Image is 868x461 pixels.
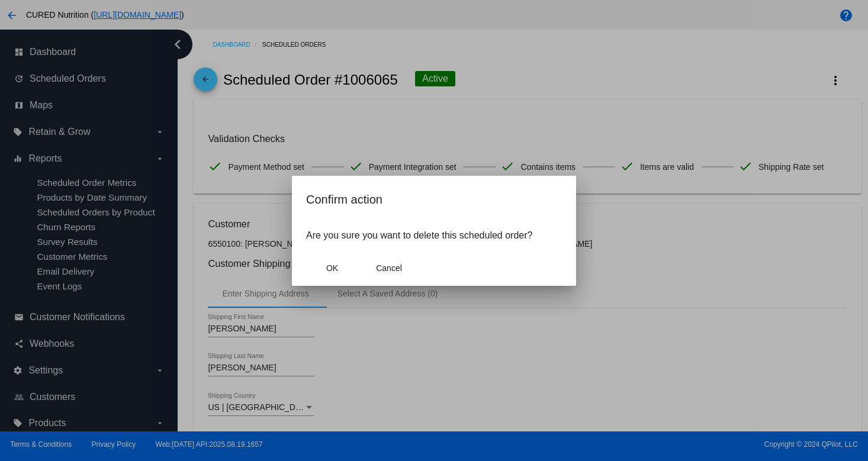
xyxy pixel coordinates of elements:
span: Cancel [376,263,402,273]
h2: Confirm action [306,190,562,209]
button: Close dialog [363,257,415,279]
button: Close dialog [306,257,358,279]
p: Are you sure you want to delete this scheduled order? [306,230,562,241]
span: OK [326,263,338,273]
